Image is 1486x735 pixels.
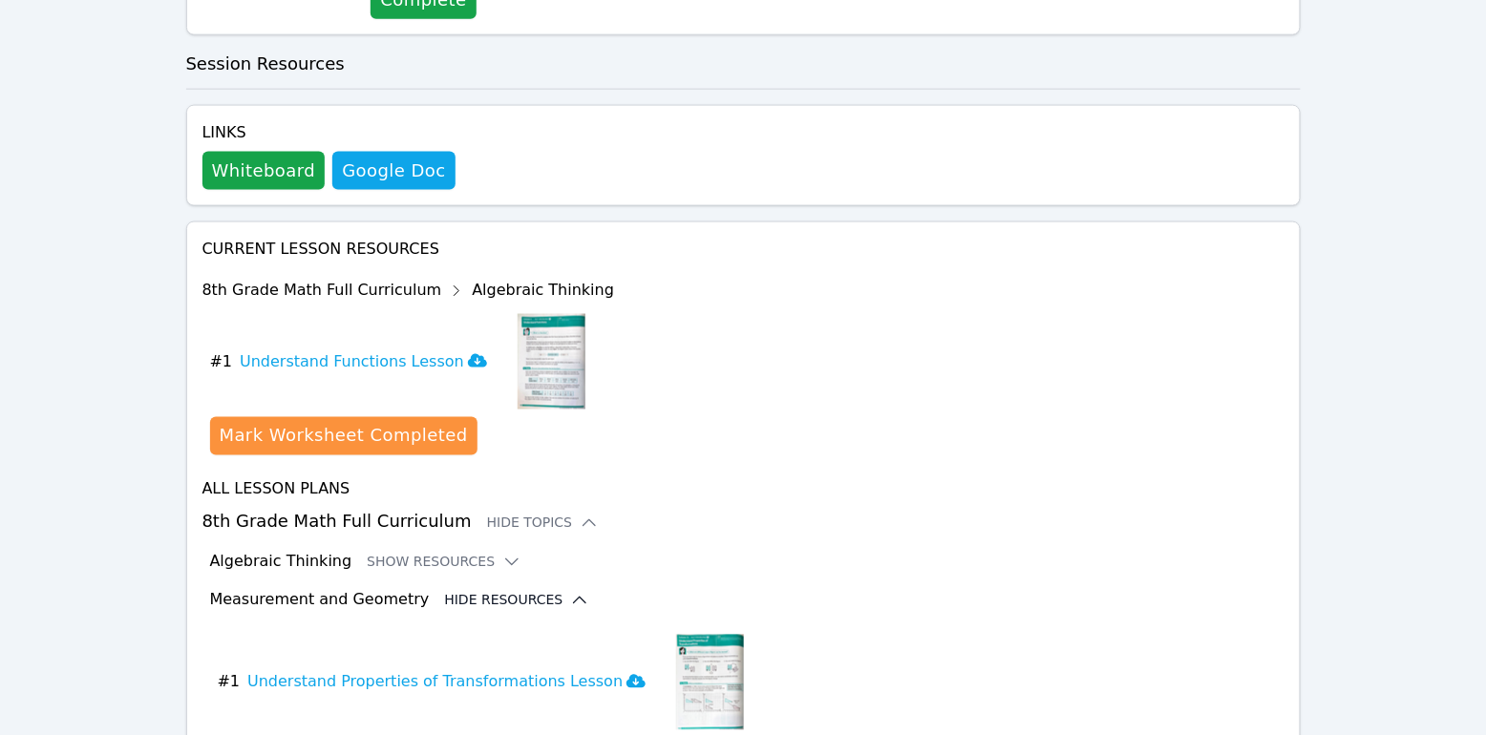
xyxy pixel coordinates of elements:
h4: Current Lesson Resources [202,238,1284,261]
button: #1Understand Properties of Transformations Lesson [218,635,662,730]
img: Understand Functions Lesson [518,314,585,409]
h3: Understand Properties of Transformations Lesson [247,671,646,694]
h4: Links [202,121,456,144]
h4: All Lesson Plans [202,478,1284,501]
h3: Session Resources [186,51,1301,77]
h3: Algebraic Thinking [210,551,352,574]
span: # 1 [210,350,233,373]
span: # 1 [218,671,241,694]
button: Hide Resources [444,591,589,610]
button: Show Resources [367,553,521,572]
div: Mark Worksheet Completed [220,423,468,450]
button: Hide Topics [487,514,600,533]
h3: Understand Functions Lesson [240,350,487,373]
button: Whiteboard [202,152,326,190]
button: Mark Worksheet Completed [210,417,478,455]
a: Google Doc [332,152,455,190]
img: Understand Properties of Transformations Lesson [676,635,744,730]
div: 8th Grade Math Full Curriculum Algebraic Thinking [202,276,615,306]
h3: 8th Grade Math Full Curriculum [202,509,1284,535]
button: #1Understand Functions Lesson [210,314,502,409]
h3: Measurement and Geometry [210,589,430,612]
